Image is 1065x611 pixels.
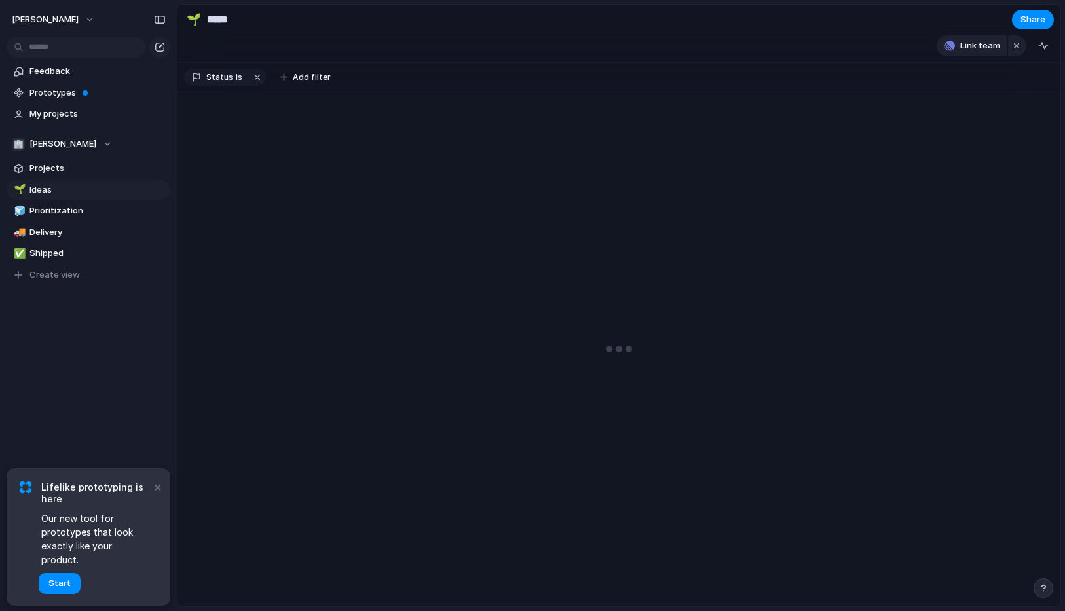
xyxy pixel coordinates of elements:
[12,13,79,26] span: [PERSON_NAME]
[14,246,23,261] div: ✅
[7,62,170,81] a: Feedback
[7,104,170,124] a: My projects
[6,9,102,30] button: [PERSON_NAME]
[7,83,170,103] a: Prototypes
[7,134,170,154] button: 🏢[PERSON_NAME]
[7,244,170,263] a: ✅Shipped
[206,71,233,83] span: Status
[12,138,25,151] div: 🏢
[12,247,25,260] button: ✅
[14,225,23,240] div: 🚚
[29,107,166,120] span: My projects
[7,158,170,178] a: Projects
[41,481,151,505] span: Lifelike prototyping is here
[29,226,166,239] span: Delivery
[12,183,25,196] button: 🌱
[41,511,151,566] span: Our new tool for prototypes that look exactly like your product.
[14,182,23,197] div: 🌱
[293,71,331,83] span: Add filter
[48,577,71,590] span: Start
[236,71,242,83] span: is
[1012,10,1054,29] button: Share
[149,479,165,494] button: Dismiss
[14,204,23,219] div: 🧊
[29,183,166,196] span: Ideas
[7,265,170,285] button: Create view
[12,204,25,217] button: 🧊
[29,65,166,78] span: Feedback
[29,162,166,175] span: Projects
[960,39,1000,52] span: Link team
[29,138,96,151] span: [PERSON_NAME]
[1020,13,1045,26] span: Share
[39,573,81,594] button: Start
[7,201,170,221] a: 🧊Prioritization
[29,247,166,260] span: Shipped
[233,70,245,84] button: is
[7,180,170,200] a: 🌱Ideas
[29,86,166,100] span: Prototypes
[29,268,80,282] span: Create view
[937,35,1007,56] button: Link team
[272,68,339,86] button: Add filter
[29,204,166,217] span: Prioritization
[7,223,170,242] a: 🚚Delivery
[187,10,201,28] div: 🌱
[183,9,204,30] button: 🌱
[12,226,25,239] button: 🚚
